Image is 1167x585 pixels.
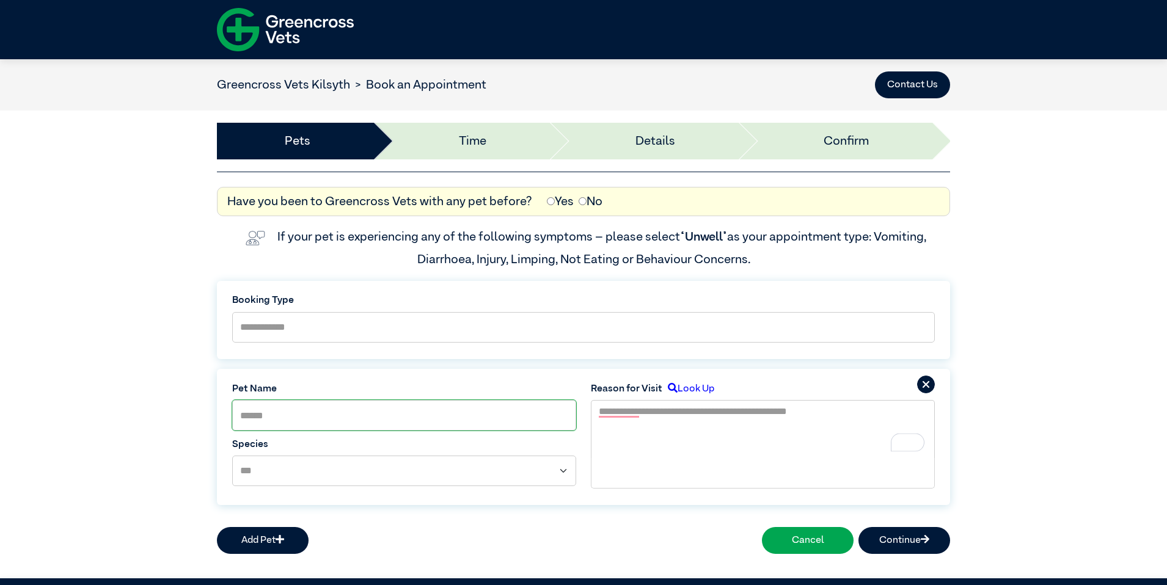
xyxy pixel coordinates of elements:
span: “Unwell” [680,231,727,243]
button: Cancel [762,527,854,554]
li: Book an Appointment [350,76,486,94]
label: Yes [547,192,574,211]
button: Continue [858,527,950,554]
nav: breadcrumb [217,76,486,94]
textarea: To enrich screen reader interactions, please activate Accessibility in Grammarly extension settings [591,400,935,457]
label: Have you been to Greencross Vets with any pet before? [227,192,532,211]
button: Add Pet [217,527,309,554]
a: Pets [285,132,310,150]
img: f-logo [217,3,354,56]
a: Greencross Vets Kilsyth [217,79,350,91]
button: Contact Us [875,71,950,98]
label: Species [232,437,576,452]
label: If your pet is experiencing any of the following symptoms – please select as your appointment typ... [277,231,929,265]
label: No [579,192,602,211]
label: Pet Name [232,382,576,396]
input: Yes [547,197,555,205]
label: Look Up [662,382,714,396]
label: Booking Type [232,293,935,308]
label: Reason for Visit [591,382,662,396]
img: vet [241,226,270,250]
input: No [579,197,587,205]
